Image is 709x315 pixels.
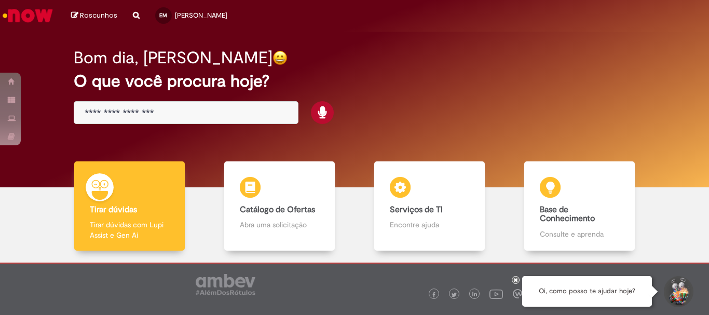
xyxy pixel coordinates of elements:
span: Rascunhos [80,10,117,20]
img: logo_footer_linkedin.png [472,292,478,298]
img: logo_footer_twitter.png [452,292,457,297]
b: Serviços de TI [390,204,443,215]
b: Catálogo de Ofertas [240,204,315,215]
a: Rascunhos [71,11,117,21]
b: Tirar dúvidas [90,204,137,215]
h2: Bom dia, [PERSON_NAME] [74,49,272,67]
img: ServiceNow [1,5,54,26]
img: logo_footer_ambev_rotulo_gray.png [196,274,255,295]
a: Serviços de TI Encontre ajuda [354,161,505,251]
img: logo_footer_youtube.png [489,287,503,300]
a: Tirar dúvidas Tirar dúvidas com Lupi Assist e Gen Ai [54,161,204,251]
a: Base de Conhecimento Consulte e aprenda [505,161,655,251]
p: Encontre ajuda [390,220,469,230]
img: logo_footer_workplace.png [513,289,522,298]
a: Catálogo de Ofertas Abra uma solicitação [204,161,354,251]
img: logo_footer_facebook.png [431,292,437,297]
span: [PERSON_NAME] [175,11,227,20]
p: Abra uma solicitação [240,220,319,230]
div: Oi, como posso te ajudar hoje? [522,276,652,307]
b: Base de Conhecimento [540,204,595,224]
p: Consulte e aprenda [540,229,619,239]
img: happy-face.png [272,50,288,65]
h2: O que você procura hoje? [74,72,635,90]
span: EM [159,12,167,19]
button: Iniciar Conversa de Suporte [662,276,693,307]
p: Tirar dúvidas com Lupi Assist e Gen Ai [90,220,169,240]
